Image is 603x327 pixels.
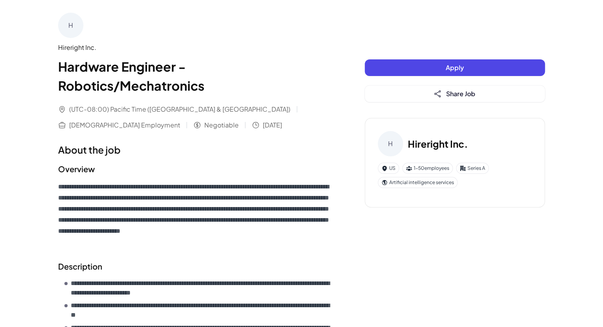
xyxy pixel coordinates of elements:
div: US [378,163,399,174]
div: H [58,13,83,38]
span: (UTC-08:00) Pacific Time ([GEOGRAPHIC_DATA] & [GEOGRAPHIC_DATA]) [69,105,290,114]
span: Apply [446,63,464,72]
button: Apply [365,59,545,76]
div: Series A [456,163,489,174]
button: Share Job [365,86,545,102]
h1: About the job [58,143,333,157]
span: Share Job [446,89,475,98]
h3: Hireright Inc. [408,137,468,151]
div: 1-50 employees [402,163,453,174]
div: H [378,131,403,156]
span: Negotiable [204,120,239,130]
h2: Description [58,260,333,272]
h1: Hardware Engineer - Robotics/Mechatronics [58,57,333,95]
div: Hireright Inc. [58,43,333,52]
h2: Overview [58,163,333,175]
span: [DATE] [263,120,282,130]
span: [DEMOGRAPHIC_DATA] Employment [69,120,180,130]
div: Artificial intelligence services [378,177,458,188]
